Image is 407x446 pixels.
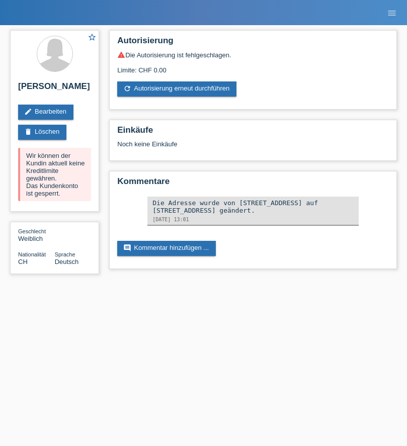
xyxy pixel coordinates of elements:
[18,105,73,120] a: editBearbeiten
[18,227,55,242] div: Weiblich
[18,228,46,234] span: Geschlecht
[24,128,32,136] i: delete
[117,176,389,192] h2: Kommentare
[123,244,131,252] i: comment
[117,81,236,97] a: refreshAutorisierung erneut durchführen
[55,258,79,265] span: Deutsch
[18,251,46,257] span: Nationalität
[18,258,28,265] span: Schweiz
[24,108,32,116] i: edit
[88,33,97,43] a: star_border
[123,84,131,93] i: refresh
[18,81,91,97] h2: [PERSON_NAME]
[117,51,389,59] div: Die Autorisierung ist fehlgeschlagen.
[387,8,397,18] i: menu
[88,33,97,42] i: star_border
[382,10,402,16] a: menu
[152,199,354,214] div: Die Adresse wurde von [STREET_ADDRESS] auf [STREET_ADDRESS] geändert.
[18,148,91,201] div: Wir können der Kundin aktuell keine Kreditlimite gewähren. Das Kundenkonto ist gesperrt.
[18,125,66,140] a: deleteLöschen
[117,241,216,256] a: commentKommentar hinzufügen ...
[55,251,75,257] span: Sprache
[152,217,354,222] div: [DATE] 13:01
[117,36,389,51] h2: Autorisierung
[117,59,389,74] div: Limite: CHF 0.00
[117,51,125,59] i: warning
[117,125,389,140] h2: Einkäufe
[117,140,389,155] div: Noch keine Einkäufe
